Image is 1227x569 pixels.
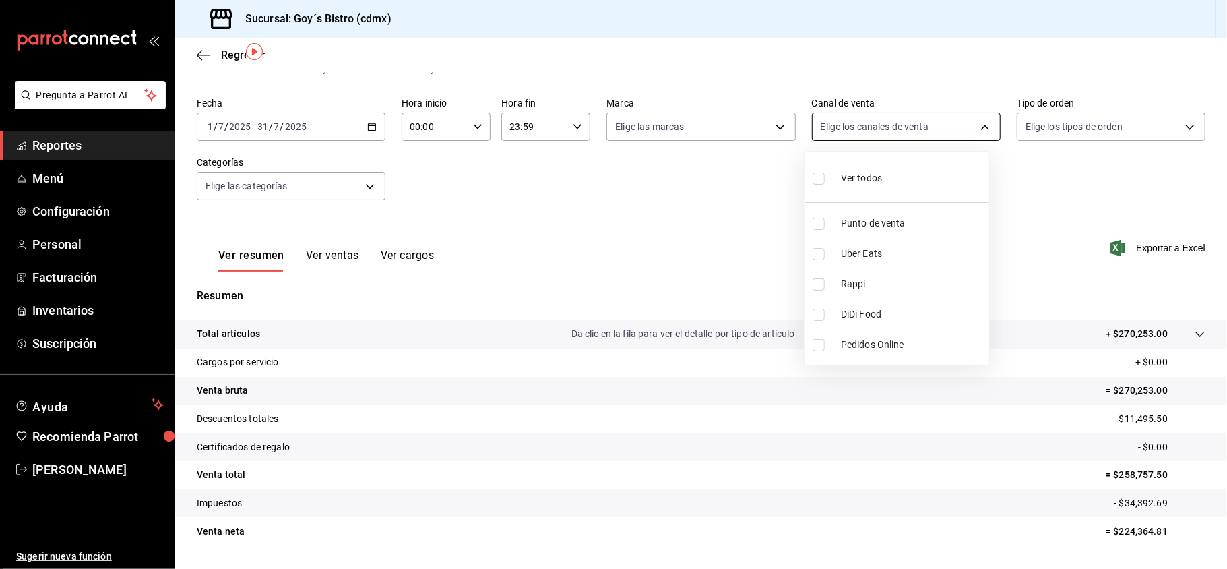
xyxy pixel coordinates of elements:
span: Rappi [841,277,984,291]
span: Pedidos Online [841,338,984,352]
span: Punto de venta [841,216,984,231]
span: Ver todos [841,171,882,185]
span: DiDi Food [841,307,984,322]
img: Tooltip marker [246,43,263,60]
span: Uber Eats [841,247,984,261]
